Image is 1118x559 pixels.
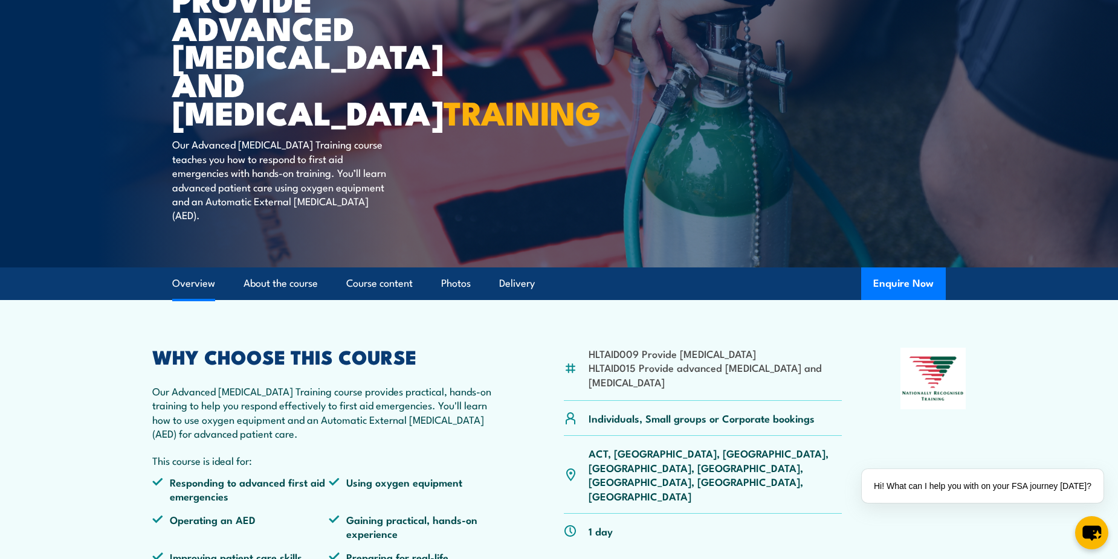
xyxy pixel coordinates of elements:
img: Nationally Recognised Training logo. [900,348,966,409]
li: HLTAID009 Provide [MEDICAL_DATA] [589,347,842,360]
li: Using oxygen equipment [329,475,505,503]
button: Enquire Now [861,267,946,300]
a: Photos [441,267,471,299]
p: This course is ideal for: [152,453,505,467]
p: Our Advanced [MEDICAL_DATA] Training course provides practical, hands-on training to help you res... [152,384,505,441]
button: chat-button [1075,516,1108,549]
p: ACT, [GEOGRAPHIC_DATA], [GEOGRAPHIC_DATA], [GEOGRAPHIC_DATA], [GEOGRAPHIC_DATA], [GEOGRAPHIC_DATA... [589,446,842,503]
li: Operating an AED [152,513,329,541]
li: Gaining practical, hands-on experience [329,513,505,541]
p: Individuals, Small groups or Corporate bookings [589,411,815,425]
a: Course content [346,267,413,299]
li: Responding to advanced first aid emergencies [152,475,329,503]
h2: WHY CHOOSE THIS COURSE [152,348,505,365]
li: HLTAID015 Provide advanced [MEDICAL_DATA] and [MEDICAL_DATA] [589,360,842,389]
div: Hi! What can I help you with on your FSA journey [DATE]? [862,469,1103,503]
a: Overview [172,267,215,299]
p: 1 day [589,524,613,538]
strong: TRAINING [444,86,601,136]
a: About the course [244,267,318,299]
p: Our Advanced [MEDICAL_DATA] Training course teaches you how to respond to first aid emergencies w... [172,137,393,222]
a: Delivery [499,267,535,299]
